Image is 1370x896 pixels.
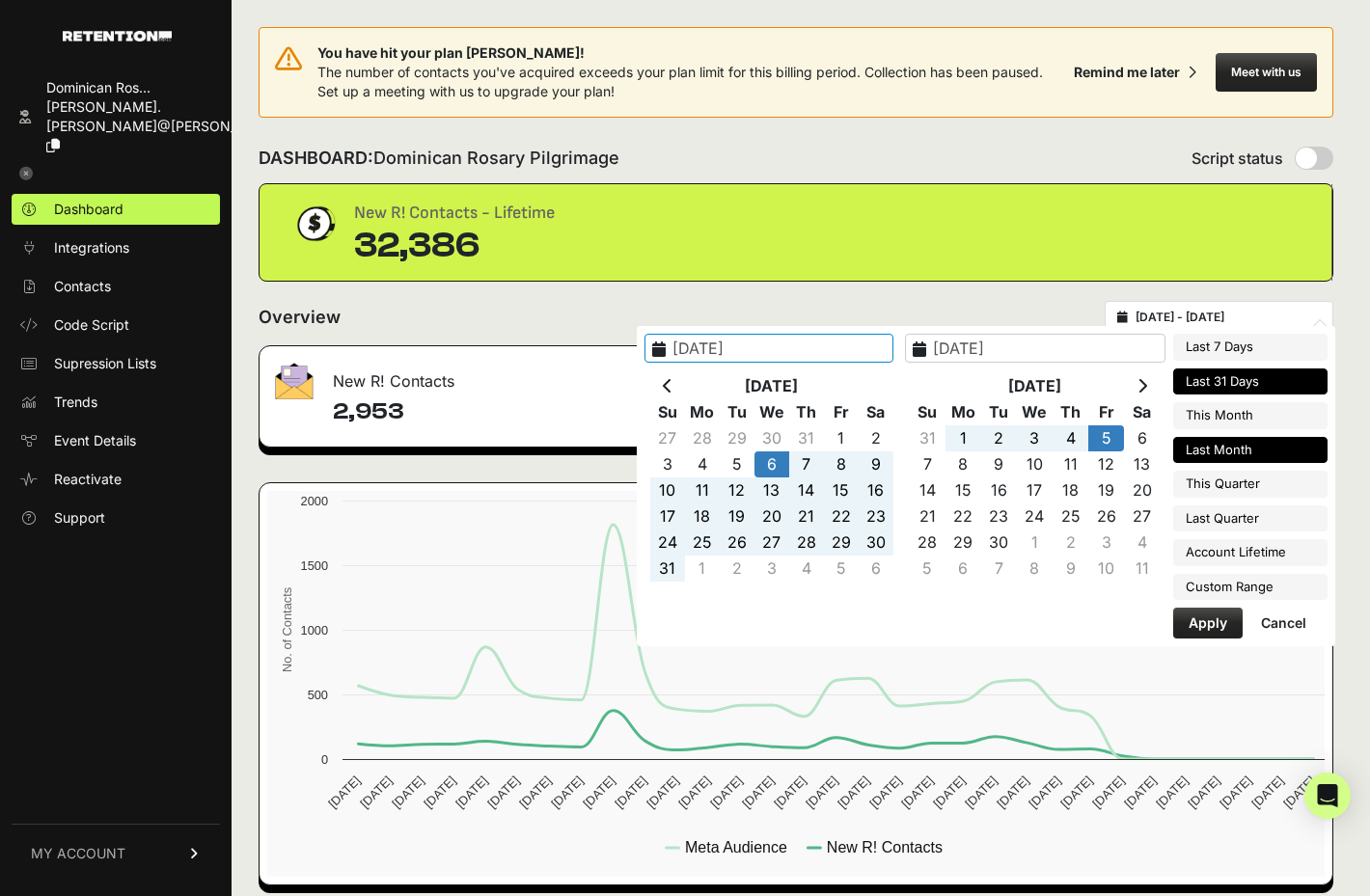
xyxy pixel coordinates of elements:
[54,354,156,373] span: Supression Lists
[354,227,555,265] div: 32,386
[1280,774,1318,811] text: [DATE]
[1173,471,1328,498] li: This Quarter
[675,774,713,811] text: [DATE]
[290,200,339,248] img: dollar-coin-05c43ed7efb7bc0c12610022525b4bbbb207c7efeef5aecc26f025e68dcafac9.png
[1173,539,1328,566] li: Account Lifetime
[859,425,893,451] td: 2
[835,774,872,811] text: [DATE]
[259,304,341,331] h2: Overview
[994,774,1031,811] text: [DATE]
[12,348,220,379] a: Supression Lists
[981,556,1017,582] td: 7
[301,558,328,573] text: 1500
[1124,529,1160,556] td: 4
[1246,608,1322,638] button: Cancel
[771,774,808,811] text: [DATE]
[54,200,123,219] span: Dashboard
[720,477,754,503] td: 12
[31,844,125,863] span: MY ACCOUNT
[1304,773,1351,819] div: Open Intercom Messenger
[650,556,685,582] td: 31
[859,556,893,582] td: 6
[12,824,220,882] a: MY ACCOUNT
[1053,425,1088,451] td: 4
[824,399,859,425] th: Fr
[685,477,720,503] td: 11
[1192,147,1283,170] span: Script status
[859,529,893,556] td: 30
[1088,503,1124,529] td: 26
[1053,556,1088,582] td: 9
[12,194,220,225] a: Dashboard
[1124,477,1160,503] td: 20
[910,529,945,556] td: 28
[548,774,586,811] text: [DATE]
[910,477,945,503] td: 14
[945,556,981,582] td: 6
[484,774,522,811] text: [DATE]
[580,774,617,811] text: [DATE]
[859,503,893,529] td: 23
[685,529,720,556] td: 25
[685,451,720,477] td: 4
[803,774,840,811] text: [DATE]
[685,425,720,451] td: 28
[1088,399,1124,425] th: Fr
[54,508,105,528] span: Support
[1173,608,1243,638] button: Apply
[962,774,1000,811] text: [DATE]
[650,451,685,477] td: 3
[981,503,1017,529] td: 23
[859,451,893,477] td: 9
[333,396,779,427] h4: 2,953
[421,774,458,811] text: [DATE]
[945,399,981,425] th: Mo
[1121,774,1159,811] text: [DATE]
[1017,399,1053,425] th: We
[1248,774,1286,811] text: [DATE]
[54,393,97,412] span: Trends
[280,587,294,672] text: No. of Contacts
[275,363,314,399] img: fa-envelope-19ae18322b30453b285274b1b8af3d052b27d846a4fbe8435d1a52b978f639a2.png
[1053,399,1088,425] th: Th
[1124,556,1160,582] td: 11
[1088,451,1124,477] td: 12
[789,425,824,451] td: 31
[789,399,824,425] th: Th
[685,839,787,855] text: Meta Audience
[981,477,1017,503] td: 16
[789,451,824,477] td: 7
[754,556,789,582] td: 3
[1088,425,1124,451] td: 5
[1124,425,1160,451] td: 6
[720,503,754,529] td: 19
[259,145,619,172] h2: DASHBOARD:
[945,451,981,477] td: 8
[1217,774,1254,811] text: [DATE]
[650,399,685,425] th: Su
[452,774,490,811] text: [DATE]
[321,752,328,767] text: 0
[650,529,685,556] td: 24
[789,503,824,529] td: 21
[1053,451,1088,477] td: 11
[325,774,363,811] text: [DATE]
[12,502,220,533] a: Support
[945,425,981,451] td: 1
[1026,774,1063,811] text: [DATE]
[12,310,220,340] a: Code Script
[317,64,1043,99] span: The number of contacts you've acquired exceeds your plan limit for this billing period. Collectio...
[945,373,1125,399] th: [DATE]
[12,387,220,418] a: Trends
[1216,53,1317,92] button: Meet with us
[317,43,1066,63] span: You have hit your plan [PERSON_NAME]!
[685,373,859,399] th: [DATE]
[1017,529,1053,556] td: 1
[1053,529,1088,556] td: 2
[720,529,754,556] td: 26
[754,399,789,425] th: We
[685,503,720,529] td: 18
[824,556,859,582] td: 5
[824,451,859,477] td: 8
[650,477,685,503] td: 10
